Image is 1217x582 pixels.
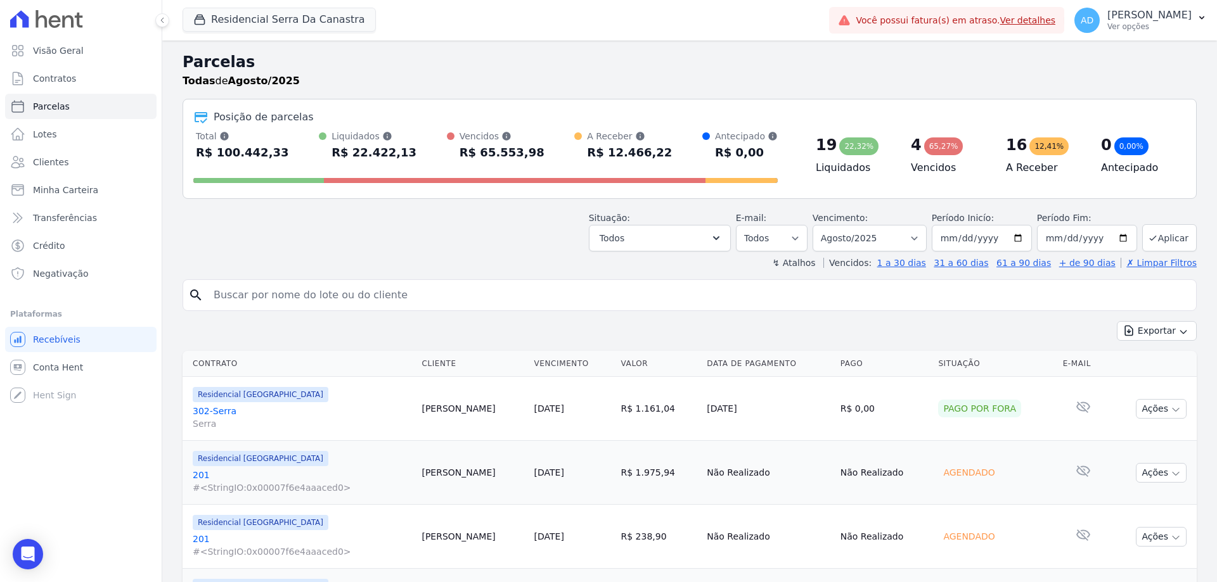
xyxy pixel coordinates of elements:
[933,351,1057,377] th: Situação
[33,239,65,252] span: Crédito
[715,142,778,163] div: R$ 0,00
[5,261,157,286] a: Negativação
[33,212,97,224] span: Transferências
[13,539,43,569] div: Open Intercom Messenger
[1059,258,1116,268] a: + de 90 dias
[183,351,416,377] th: Contrato
[1029,137,1069,155] div: 12,41%
[193,533,411,558] a: 201#<StringIO:0x00007f6e4aaaced0>
[1000,15,1056,25] a: Ver detalhes
[33,361,83,374] span: Conta Hent
[534,531,564,541] a: [DATE]
[5,122,157,147] a: Lotes
[416,351,529,377] th: Cliente
[616,441,702,505] td: R$ 1.975,94
[736,213,767,223] label: E-mail:
[33,72,76,85] span: Contratos
[33,267,89,280] span: Negativação
[5,233,157,258] a: Crédito
[1064,3,1217,38] button: AD [PERSON_NAME] Ver opções
[589,213,630,223] label: Situação:
[1136,399,1187,419] button: Ações
[911,135,922,155] div: 4
[996,258,1051,268] a: 61 a 90 dias
[460,142,544,163] div: R$ 65.553,98
[5,149,157,175] a: Clientes
[529,351,616,377] th: Vencimento
[1142,224,1197,251] button: Aplicar
[196,130,289,142] div: Total
[193,405,411,430] a: 302-SerraSerra
[5,38,157,63] a: Visão Geral
[823,258,872,268] label: Vencidos:
[715,130,778,142] div: Antecipado
[5,94,157,119] a: Parcelas
[813,213,868,223] label: Vencimento:
[5,355,157,380] a: Conta Hent
[33,100,70,113] span: Parcelas
[183,73,300,89] p: de
[332,130,416,142] div: Liquidados
[193,469,411,494] a: 201#<StringIO:0x00007f6e4aaaced0>
[1101,160,1176,175] h4: Antecipado
[206,282,1191,308] input: Buscar por nome do lote ou do cliente
[835,351,934,377] th: Pago
[188,288,203,303] i: search
[932,213,994,223] label: Período Inicío:
[193,387,328,402] span: Residencial [GEOGRAPHIC_DATA]
[193,545,411,558] span: #<StringIO:0x00007f6e4aaaced0>
[5,205,157,231] a: Transferências
[938,464,1000,481] div: Agendado
[772,258,815,268] label: ↯ Atalhos
[193,481,411,494] span: #<StringIO:0x00007f6e4aaaced0>
[1006,160,1081,175] h4: A Receber
[856,14,1055,27] span: Você possui fatura(s) em atraso.
[33,333,80,346] span: Recebíveis
[1037,212,1137,225] label: Período Fim:
[332,142,416,163] div: R$ 22.422,13
[534,467,564,478] a: [DATE]
[816,135,837,155] div: 19
[1058,351,1109,377] th: E-mail
[183,8,376,32] button: Residencial Serra Da Canastra
[193,417,411,430] span: Serra
[416,441,529,505] td: [PERSON_NAME]
[877,258,926,268] a: 1 a 30 dias
[5,177,157,203] a: Minha Carteira
[5,66,157,91] a: Contratos
[587,142,672,163] div: R$ 12.466,22
[1114,137,1149,155] div: 0,00%
[1136,463,1187,483] button: Ações
[600,231,624,246] span: Todos
[835,505,934,569] td: Não Realizado
[193,451,328,466] span: Residencial [GEOGRAPHIC_DATA]
[938,528,1000,545] div: Agendado
[934,258,988,268] a: 31 a 60 dias
[1081,16,1093,25] span: AD
[938,400,1021,417] div: Pago por fora
[816,160,891,175] h4: Liquidados
[33,44,84,57] span: Visão Geral
[460,130,544,142] div: Vencidos
[214,110,314,125] div: Posição de parcelas
[5,327,157,352] a: Recebíveis
[33,128,57,141] span: Lotes
[183,75,216,87] strong: Todas
[1136,527,1187,547] button: Ações
[416,377,529,441] td: [PERSON_NAME]
[924,137,963,155] div: 65,27%
[1107,22,1192,32] p: Ver opções
[1101,135,1112,155] div: 0
[616,351,702,377] th: Valor
[839,137,879,155] div: 22,32%
[1107,9,1192,22] p: [PERSON_NAME]
[702,351,835,377] th: Data de Pagamento
[228,75,300,87] strong: Agosto/2025
[616,377,702,441] td: R$ 1.161,04
[587,130,672,142] div: A Receber
[835,377,934,441] td: R$ 0,00
[33,156,68,168] span: Clientes
[416,505,529,569] td: [PERSON_NAME]
[589,225,731,251] button: Todos
[616,505,702,569] td: R$ 238,90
